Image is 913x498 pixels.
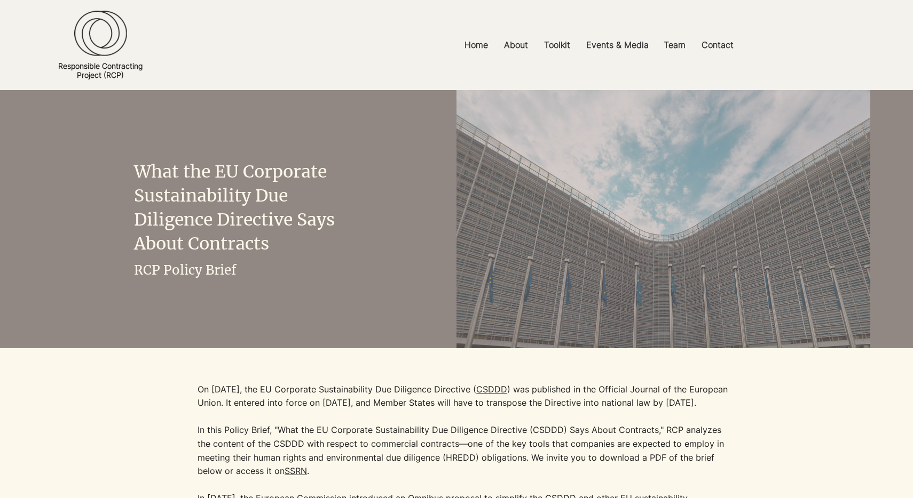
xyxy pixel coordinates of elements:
p: About [499,33,533,57]
a: Events & Media [578,33,656,57]
p: Team [658,33,691,57]
h1: RCP Policy Brief [134,262,337,278]
a: Team [656,33,694,57]
a: Home [456,33,496,57]
a: Responsible ContractingProject (RCP) [58,61,143,79]
a: About [496,33,536,57]
p: In this Policy Brief, "What the EU Corporate Sustainability Due Diligence Directive (CSDDD) Says ... [198,423,731,492]
p: Home [459,33,493,57]
p: Contact [696,33,739,57]
p: Toolkit [539,33,576,57]
img: pexels-sliceisop-2529185.jpg [456,90,870,478]
span: What the EU Corporate Sustainability Due Diligence Directive Says About Contracts [134,161,335,254]
a: Toolkit [536,33,578,57]
a: Contact [694,33,742,57]
p: On [DATE], the EU Corporate Sustainability Due Diligence Directive ( ) was published in the Offic... [198,383,731,410]
a: SSRN [285,465,307,476]
p: Events & Media [581,33,654,57]
nav: Site [328,33,870,57]
a: CSDDD [476,384,507,395]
